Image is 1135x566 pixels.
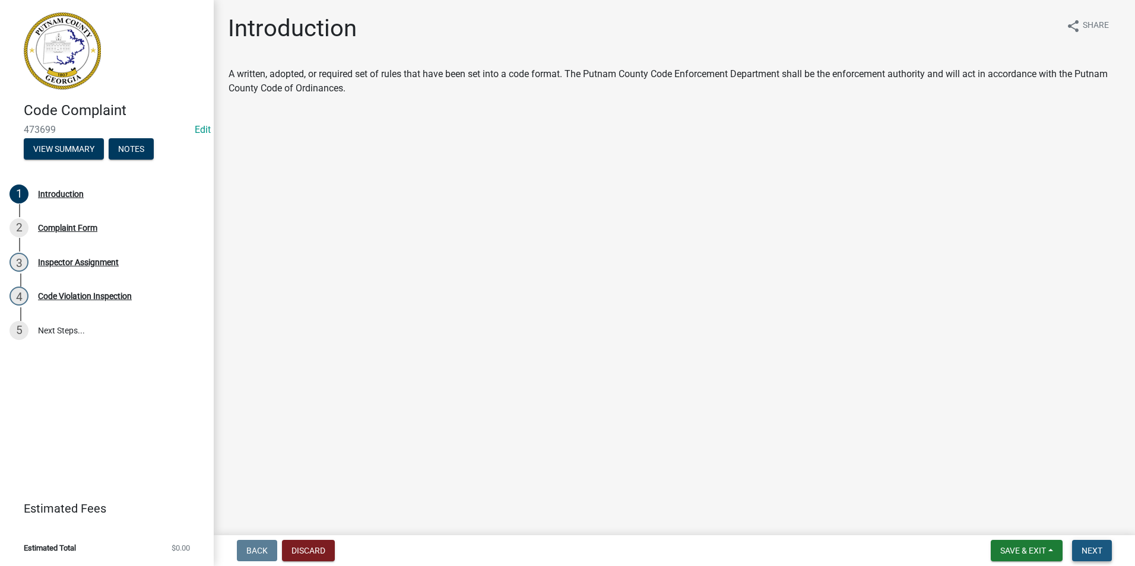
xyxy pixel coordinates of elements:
[38,224,97,232] div: Complaint Form
[195,124,211,135] wm-modal-confirm: Edit Application Number
[172,544,190,552] span: $0.00
[9,287,28,306] div: 4
[38,190,84,198] div: Introduction
[24,145,104,154] wm-modal-confirm: Summary
[24,12,101,90] img: Putnam County, Georgia
[9,321,28,340] div: 5
[228,14,357,43] h1: Introduction
[282,540,335,561] button: Discard
[24,124,190,135] span: 473699
[109,138,154,160] button: Notes
[9,218,28,237] div: 2
[1066,19,1080,33] i: share
[38,292,132,300] div: Code Violation Inspection
[246,546,268,555] span: Back
[237,540,277,561] button: Back
[1082,546,1102,555] span: Next
[38,258,119,266] div: Inspector Assignment
[1000,546,1046,555] span: Save & Exit
[228,66,1121,96] td: A written, adopted, or required set of rules that have been set into a code format. The Putnam Co...
[1072,540,1112,561] button: Next
[24,102,204,119] h4: Code Complaint
[109,145,154,154] wm-modal-confirm: Notes
[9,497,195,520] a: Estimated Fees
[24,544,76,552] span: Estimated Total
[1057,14,1118,37] button: shareShare
[24,138,104,160] button: View Summary
[991,540,1063,561] button: Save & Exit
[9,253,28,272] div: 3
[195,124,211,135] a: Edit
[9,185,28,203] div: 1
[1083,19,1109,33] span: Share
